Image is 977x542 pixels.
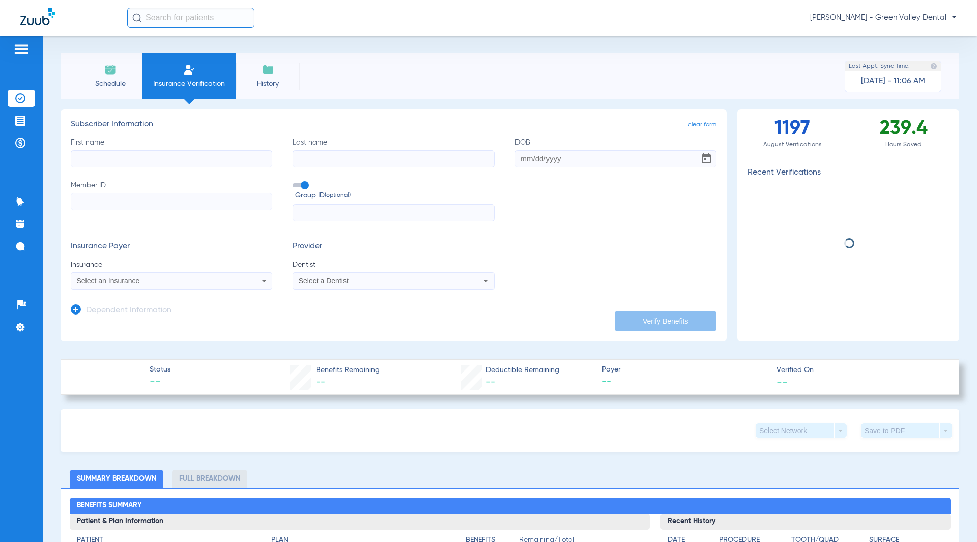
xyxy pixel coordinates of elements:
span: Benefits Remaining [316,365,380,376]
span: August Verifications [737,139,848,150]
input: First name [71,150,272,167]
input: Member ID [71,193,272,210]
span: Hours Saved [848,139,959,150]
span: -- [602,376,768,388]
span: Status [150,364,170,375]
span: -- [150,376,170,390]
span: Select a Dentist [299,277,349,285]
span: clear form [688,120,716,130]
span: Payer [602,364,768,375]
div: 239.4 [848,109,959,155]
span: Group ID [295,190,494,201]
div: 1197 [737,109,848,155]
input: Search for patients [127,8,254,28]
img: hamburger-icon [13,43,30,55]
h2: Benefits Summary [70,498,951,514]
h3: Insurance Payer [71,242,272,252]
span: Last Appt. Sync Time: [849,61,910,71]
img: last sync help info [930,63,937,70]
span: Schedule [86,79,134,89]
img: Search Icon [132,13,141,22]
small: (optional) [325,190,351,201]
span: Deductible Remaining [486,365,559,376]
span: [DATE] - 11:06 AM [861,76,925,87]
span: -- [316,378,325,387]
li: Full Breakdown [172,470,247,488]
span: Dentist [293,260,494,270]
label: Member ID [71,180,272,222]
li: Summary Breakdown [70,470,163,488]
span: [PERSON_NAME] - Green Valley Dental [810,13,957,23]
h3: Dependent Information [86,306,171,316]
span: -- [486,378,495,387]
img: History [262,64,274,76]
label: DOB [515,137,716,167]
span: Verified On [777,365,942,376]
h3: Recent History [660,514,951,530]
span: History [244,79,292,89]
button: Verify Benefits [615,311,716,331]
input: DOBOpen calendar [515,150,716,167]
span: Select an Insurance [77,277,140,285]
button: Open calendar [696,149,716,169]
h3: Provider [293,242,494,252]
span: Insurance [71,260,272,270]
img: Schedule [104,64,117,76]
span: Insurance Verification [150,79,228,89]
h3: Subscriber Information [71,120,716,130]
img: Zuub Logo [20,8,55,25]
img: Manual Insurance Verification [183,64,195,76]
input: Last name [293,150,494,167]
span: -- [777,377,788,387]
label: Last name [293,137,494,167]
h3: Recent Verifications [737,168,959,178]
label: First name [71,137,272,167]
h3: Patient & Plan Information [70,514,650,530]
